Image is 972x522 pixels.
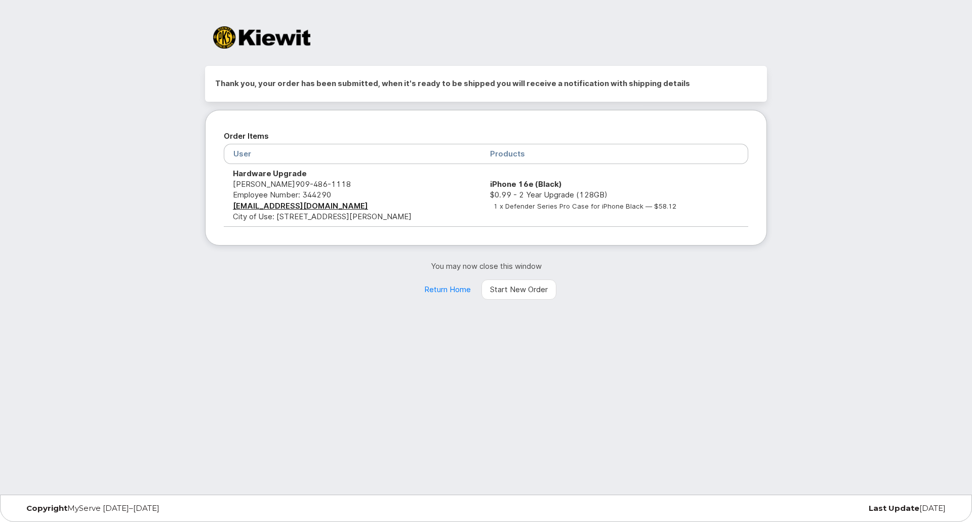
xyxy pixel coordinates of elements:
strong: Last Update [869,503,919,513]
strong: Hardware Upgrade [233,169,307,178]
a: Return Home [416,279,479,300]
a: [EMAIL_ADDRESS][DOMAIN_NAME] [233,201,368,211]
strong: Copyright [26,503,67,513]
h2: Thank you, your order has been submitted, when it's ready to be shipped you will receive a notifi... [215,76,757,91]
strong: iPhone 16e (Black) [490,179,562,189]
img: Kiewit Corporation [213,26,310,49]
td: [PERSON_NAME] City of Use: [STREET_ADDRESS][PERSON_NAME] [224,164,481,227]
td: $0.99 - 2 Year Upgrade (128GB) [481,164,748,227]
p: You may now close this window [205,261,767,271]
h2: Order Items [224,129,748,144]
th: User [224,144,481,164]
small: 1 x Defender Series Pro Case for iPhone Black — $58.12 [494,202,676,210]
span: 909 [295,179,351,189]
span: Employee Number: 344290 [233,190,331,199]
div: [DATE] [642,504,953,512]
a: Start New Order [481,279,556,300]
div: MyServe [DATE]–[DATE] [19,504,330,512]
span: 486 [310,179,328,189]
span: 1118 [328,179,351,189]
th: Products [481,144,748,164]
